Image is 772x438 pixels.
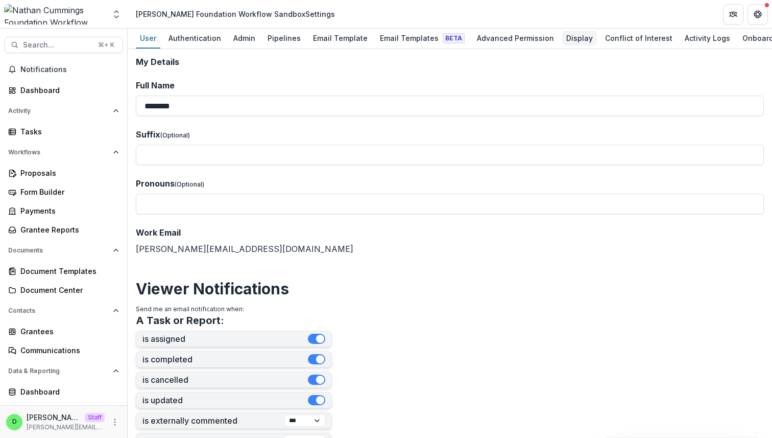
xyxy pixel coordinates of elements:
[4,342,123,359] a: Communications
[8,367,109,375] span: Data & Reporting
[8,149,109,156] span: Workflows
[562,29,597,49] a: Display
[20,187,115,197] div: Form Builder
[136,29,160,49] a: User
[142,416,284,426] label: is externally commented
[562,31,597,45] div: Display
[4,221,123,238] a: Grantee Reports
[96,39,116,51] div: ⌘ + K
[132,7,339,21] nav: breadcrumb
[160,131,190,139] span: (Optional)
[4,383,123,400] a: Dashboard
[309,29,372,49] a: Email Template
[4,183,123,200] a: Form Builder
[27,412,81,423] p: [PERSON_NAME]
[20,205,115,216] div: Payments
[229,31,259,45] div: Admin
[20,85,115,96] div: Dashboard
[109,416,121,428] button: More
[8,247,109,254] span: Documents
[12,419,17,425] div: Divyansh
[20,386,115,397] div: Dashboard
[20,224,115,235] div: Grantee Reports
[681,29,734,49] a: Activity Logs
[4,282,123,298] a: Document Center
[601,31,677,45] div: Conflict of Interest
[4,363,123,379] button: Open Data & Reporting
[473,31,558,45] div: Advanced Permission
[136,80,175,90] span: Full Name
[142,396,308,405] label: is updated
[136,280,764,298] h2: Viewer Notifications
[136,9,335,19] div: [PERSON_NAME] Foundation Workflow Sandbox Settings
[8,307,109,314] span: Contacts
[164,31,225,45] div: Authentication
[4,323,123,340] a: Grantees
[229,29,259,49] a: Admin
[20,168,115,178] div: Proposals
[136,305,244,313] span: Send me an email notification when:
[263,29,305,49] a: Pipelines
[20,326,115,337] div: Grantees
[4,37,123,53] button: Search...
[20,285,115,295] div: Document Center
[376,29,469,49] a: Email Templates Beta
[4,123,123,140] a: Tasks
[747,4,768,25] button: Get Help
[142,334,308,344] label: is assigned
[443,33,465,43] span: Beta
[20,126,115,137] div: Tasks
[136,129,160,140] span: Suffix
[376,31,469,45] div: Email Templates
[136,314,224,327] h3: A Task or Report:
[4,402,123,419] a: Data Report
[263,31,305,45] div: Pipelines
[4,144,123,160] button: Open Workflows
[4,165,123,181] a: Proposals
[20,266,115,276] div: Document Templates
[8,107,109,114] span: Activity
[4,61,123,78] button: Notifications
[4,103,123,119] button: Open Activity
[136,227,181,238] span: Work Email
[601,29,677,49] a: Conflict of Interest
[309,31,372,45] div: Email Template
[136,226,764,255] div: [PERSON_NAME][EMAIL_ADDRESS][DOMAIN_NAME]
[142,355,308,364] label: is completed
[136,57,764,67] h2: My Details
[164,29,225,49] a: Authentication
[20,65,119,74] span: Notifications
[136,178,175,189] span: Pronouns
[20,345,115,356] div: Communications
[142,375,308,385] label: is cancelled
[4,4,105,25] img: Nathan Cummings Foundation Workflow Sandbox logo
[4,82,123,99] a: Dashboard
[723,4,743,25] button: Partners
[4,303,123,319] button: Open Contacts
[109,4,124,25] button: Open entity switcher
[27,423,105,432] p: [PERSON_NAME][EMAIL_ADDRESS][DOMAIN_NAME]
[681,31,734,45] div: Activity Logs
[85,413,105,422] p: Staff
[4,202,123,219] a: Payments
[23,41,92,50] span: Search...
[4,242,123,259] button: Open Documents
[473,29,558,49] a: Advanced Permission
[136,31,160,45] div: User
[175,180,204,188] span: (Optional)
[4,263,123,280] a: Document Templates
